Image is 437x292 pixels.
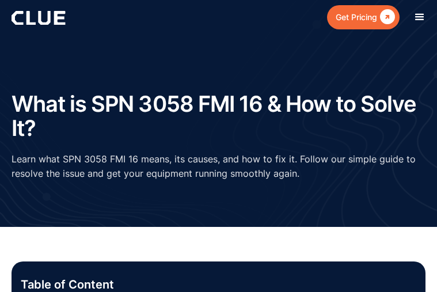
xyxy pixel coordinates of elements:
[377,10,395,24] div: 
[12,152,425,181] p: Learn what SPN 3058 FMI 16 means, its causes, and how to fix it. Follow our simple guide to resol...
[327,5,400,29] a: Get Pricing
[336,10,377,24] div: Get Pricing
[12,92,425,141] h1: What is SPN 3058 FMI 16 & How to Solve It?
